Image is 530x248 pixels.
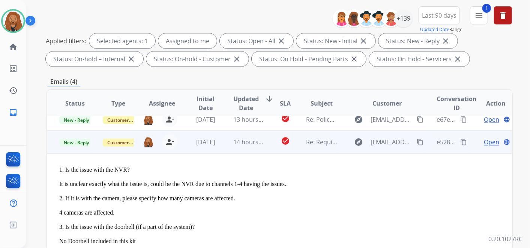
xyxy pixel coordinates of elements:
[482,4,491,13] span: 1
[59,166,413,174] p: 1. Is the issue with the NVR?
[417,139,423,145] mat-icon: content_copy
[354,138,363,147] mat-icon: explore
[354,115,363,124] mat-icon: explore
[488,234,522,243] p: 0.20.1027RC
[395,9,413,27] div: +139
[420,27,449,33] button: Updated Date
[59,194,413,203] p: 2. If it is with the camera, please specify how many cameras are affected.
[371,115,412,124] span: [EMAIL_ADDRESS][DOMAIN_NAME]
[441,36,450,45] mat-icon: close
[281,114,290,123] mat-icon: check_circle
[103,139,152,147] span: Customer Support
[59,209,413,217] p: 4 cameras are affected.
[165,115,174,124] mat-icon: person_remove
[474,11,483,20] mat-icon: menu
[419,6,460,24] button: Last 90 days
[9,86,18,95] mat-icon: history
[165,138,174,147] mat-icon: person_remove
[46,36,86,45] p: Applied filters:
[9,42,18,51] mat-icon: home
[234,94,259,112] span: Updated Date
[422,14,456,17] span: Last 90 days
[417,116,423,123] mat-icon: content_copy
[369,51,470,67] div: Status: On Hold - Servicers
[234,138,271,146] span: 14 hours ago
[378,33,458,48] div: Status: New - Reply
[220,33,293,48] div: Status: Open - All
[9,108,18,117] mat-icon: inbox
[503,139,510,145] mat-icon: language
[234,115,271,124] span: 13 hours ago
[3,11,24,32] img: avatar
[59,223,413,231] p: 3. Is the issue with the doorbell (if a part of the system)?
[143,137,153,148] img: agent-avatar
[59,116,93,124] span: New - Reply
[149,99,175,108] span: Assignee
[46,51,143,67] div: Status: On-hold – Internal
[47,77,80,86] p: Emails (4)
[146,51,249,67] div: Status: On-hold - Customer
[280,99,291,108] span: SLA
[277,36,286,45] mat-icon: close
[111,99,125,108] span: Type
[311,99,333,108] span: Subject
[437,94,477,112] span: Conversation ID
[127,54,136,64] mat-icon: close
[350,54,359,64] mat-icon: close
[420,26,462,33] span: Range
[196,138,215,146] span: [DATE]
[306,138,364,146] span: Re: Required Photos
[59,139,93,147] span: New - Reply
[470,6,488,24] button: 1
[59,180,413,188] p: It is unclear exactly what the issue is, could be the NVR due to channels 1-4 having the issues.
[468,90,512,116] th: Action
[252,51,366,67] div: Status: On Hold - Pending Parts
[359,36,368,45] mat-icon: close
[460,116,467,123] mat-icon: content_copy
[89,33,155,48] div: Selected agents: 1
[59,237,413,245] p: No Doorbell included in this kit
[158,33,217,48] div: Assigned to me
[9,64,18,73] mat-icon: list_alt
[296,33,375,48] div: Status: New - Initial
[103,116,152,124] span: Customer Support
[306,115,376,124] span: Re: Police report needed
[372,99,402,108] span: Customer
[484,138,499,147] span: Open
[460,139,467,145] mat-icon: content_copy
[265,94,274,103] mat-icon: arrow_downward
[484,115,499,124] span: Open
[281,136,290,145] mat-icon: check_circle
[143,114,153,125] img: agent-avatar
[196,115,215,124] span: [DATE]
[503,116,510,123] mat-icon: language
[232,54,241,64] mat-icon: close
[453,54,462,64] mat-icon: close
[190,94,221,112] span: Initial Date
[65,99,85,108] span: Status
[371,138,412,147] span: [EMAIL_ADDRESS][DOMAIN_NAME]
[498,11,507,20] mat-icon: delete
